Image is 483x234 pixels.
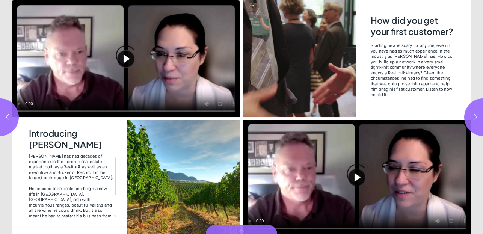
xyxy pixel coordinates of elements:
[371,43,453,97] span: Starting new is scary for anyone, even if you have had as much experience in the industry as [PER...
[29,128,115,149] h2: Introducing [PERSON_NAME]
[29,153,114,180] div: [PERSON_NAME] has had decades of experience in the Toronto real estate market, both as a Realtor®...
[371,15,454,38] h2: How did you get your first customer?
